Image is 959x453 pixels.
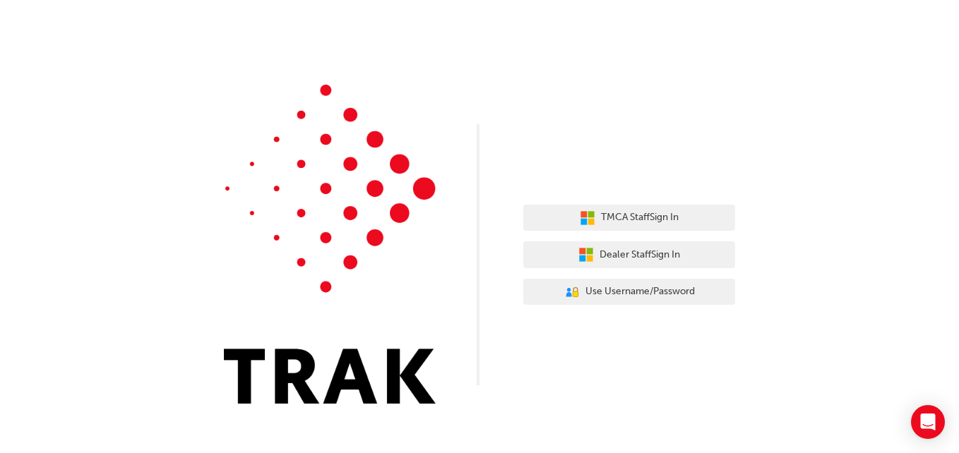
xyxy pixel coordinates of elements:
button: Dealer StaffSign In [523,241,735,268]
button: Use Username/Password [523,279,735,306]
div: Open Intercom Messenger [911,405,945,439]
span: Use Username/Password [585,284,695,300]
span: TMCA Staff Sign In [601,210,679,226]
img: Trak [224,85,436,404]
span: Dealer Staff Sign In [600,247,680,263]
button: TMCA StaffSign In [523,205,735,231]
